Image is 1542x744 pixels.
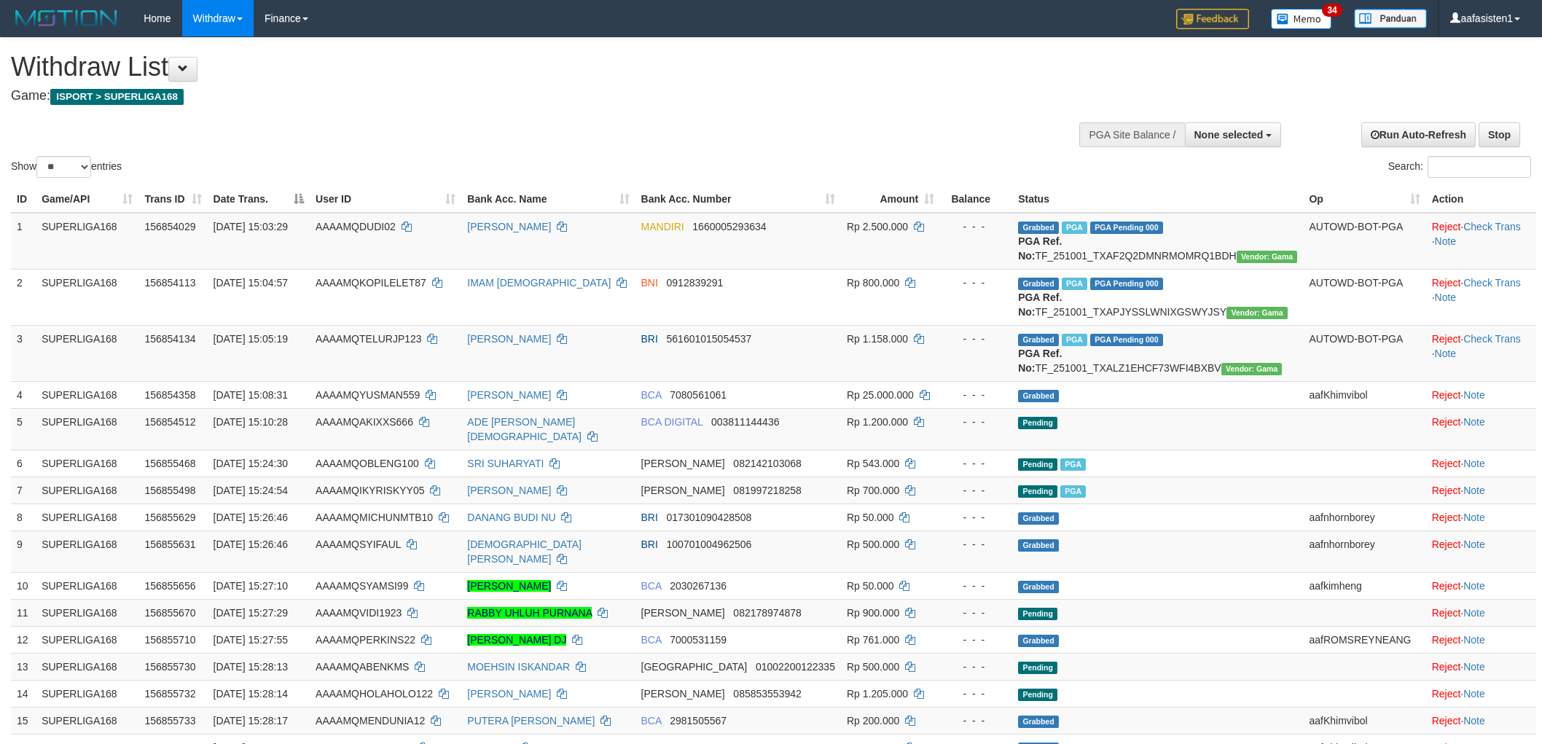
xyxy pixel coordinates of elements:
[214,539,288,550] span: [DATE] 15:26:46
[11,7,122,29] img: MOTION_logo.png
[1463,512,1485,523] a: Note
[641,416,703,428] span: BCA DIGITAL
[1322,4,1342,17] span: 34
[11,156,122,178] label: Show entries
[1463,715,1485,727] a: Note
[11,450,36,477] td: 6
[1090,278,1163,290] span: PGA Pending
[1463,688,1485,700] a: Note
[1194,129,1264,141] span: None selected
[144,688,195,700] span: 156855732
[1426,572,1536,599] td: ·
[641,333,658,345] span: BRI
[144,416,195,428] span: 156854512
[1018,716,1059,728] span: Grabbed
[1479,122,1520,147] a: Stop
[1463,458,1485,469] a: Note
[1018,222,1059,234] span: Grabbed
[1426,325,1536,381] td: · ·
[1226,307,1288,319] span: Vendor URL: https://trx31.1velocity.biz
[847,539,899,550] span: Rp 500.000
[641,634,662,646] span: BCA
[670,715,727,727] span: Copy 2981505567 to clipboard
[36,707,138,734] td: SUPERLIGA168
[467,634,566,646] a: [PERSON_NAME] DJ
[1463,580,1485,592] a: Note
[1018,689,1057,701] span: Pending
[11,599,36,626] td: 11
[1432,607,1461,619] a: Reject
[214,389,288,401] span: [DATE] 15:08:31
[11,680,36,707] td: 14
[946,606,1006,620] div: - - -
[1432,485,1461,496] a: Reject
[1426,408,1536,450] td: ·
[316,512,433,523] span: AAAAMQMICHUNMTB10
[641,512,658,523] span: BRI
[1388,156,1531,178] label: Search:
[316,458,419,469] span: AAAAMQOBLENG100
[711,416,779,428] span: Copy 003811144436 to clipboard
[1426,626,1536,653] td: ·
[641,715,662,727] span: BCA
[1018,485,1057,498] span: Pending
[11,530,36,572] td: 9
[11,381,36,408] td: 4
[11,52,1014,82] h1: Withdraw List
[144,458,195,469] span: 156855468
[214,607,288,619] span: [DATE] 15:27:29
[144,661,195,673] span: 156855730
[1432,458,1461,469] a: Reject
[1090,334,1163,346] span: PGA Pending
[667,539,752,550] span: Copy 100701004962506 to clipboard
[50,89,184,105] span: ISPORT > SUPERLIGA168
[214,277,288,289] span: [DATE] 15:04:57
[1018,635,1059,647] span: Grabbed
[946,537,1006,552] div: - - -
[1432,221,1461,232] a: Reject
[144,715,195,727] span: 156855733
[138,186,207,213] th: Trans ID: activate to sort column ascending
[1426,680,1536,707] td: ·
[940,186,1012,213] th: Balance
[946,633,1006,647] div: - - -
[1018,458,1057,471] span: Pending
[144,333,195,345] span: 156854134
[36,477,138,504] td: SUPERLIGA168
[144,607,195,619] span: 156855670
[1018,581,1059,593] span: Grabbed
[756,661,835,673] span: Copy 01002200122335 to clipboard
[635,186,841,213] th: Bank Acc. Number: activate to sort column ascending
[36,381,138,408] td: SUPERLIGA168
[36,530,138,572] td: SUPERLIGA168
[847,607,899,619] span: Rp 900.000
[36,156,91,178] select: Showentries
[847,221,908,232] span: Rp 2.500.000
[1018,512,1059,525] span: Grabbed
[316,221,396,232] span: AAAAMQDUDI02
[946,686,1006,701] div: - - -
[1428,156,1531,178] input: Search:
[1062,334,1087,346] span: Marked by aafsengchandara
[641,221,684,232] span: MANDIRI
[1435,348,1457,359] a: Note
[847,512,894,523] span: Rp 50.000
[1463,277,1521,289] a: Check Trans
[1018,417,1057,429] span: Pending
[144,634,195,646] span: 156855710
[733,607,801,619] span: Copy 082178974878 to clipboard
[1060,458,1086,471] span: Marked by aafheankoy
[144,512,195,523] span: 156855629
[1426,530,1536,572] td: ·
[1271,9,1332,29] img: Button%20Memo.svg
[641,688,725,700] span: [PERSON_NAME]
[1303,186,1425,213] th: Op: activate to sort column ascending
[467,512,555,523] a: DANANG BUDI NU
[11,477,36,504] td: 7
[1018,390,1059,402] span: Grabbed
[36,653,138,680] td: SUPERLIGA168
[1090,222,1163,234] span: PGA Pending
[11,653,36,680] td: 13
[310,186,461,213] th: User ID: activate to sort column ascending
[667,333,752,345] span: Copy 561601015054537 to clipboard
